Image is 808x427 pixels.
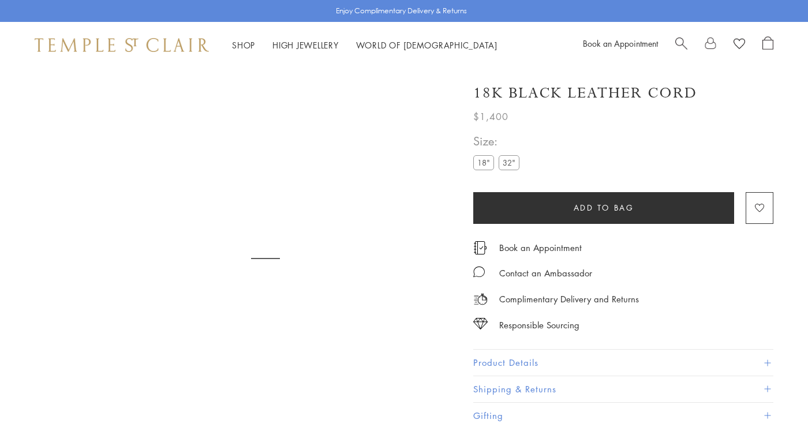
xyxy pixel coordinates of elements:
[473,292,488,306] img: icon_delivery.svg
[473,132,524,151] span: Size:
[473,241,487,254] img: icon_appointment.svg
[675,36,687,54] a: Search
[499,292,639,306] p: Complimentary Delivery and Returns
[336,5,467,17] p: Enjoy Complimentary Delivery & Returns
[356,39,497,51] a: World of [DEMOGRAPHIC_DATA]World of [DEMOGRAPHIC_DATA]
[35,38,209,52] img: Temple St. Clair
[499,318,579,332] div: Responsible Sourcing
[473,318,488,329] img: icon_sourcing.svg
[499,266,592,280] div: Contact an Ambassador
[232,39,255,51] a: ShopShop
[734,36,745,54] a: View Wishlist
[272,39,339,51] a: High JewelleryHigh Jewellery
[473,83,697,103] h1: 18K Black Leather Cord
[499,155,519,170] label: 32"
[499,241,582,254] a: Book an Appointment
[473,266,485,278] img: MessageIcon-01_2.svg
[762,36,773,54] a: Open Shopping Bag
[473,376,773,402] button: Shipping & Returns
[473,350,773,376] button: Product Details
[750,373,796,415] iframe: Gorgias live chat messenger
[473,109,508,124] span: $1,400
[473,192,734,224] button: Add to bag
[232,38,497,53] nav: Main navigation
[583,38,658,49] a: Book an Appointment
[473,155,494,170] label: 18"
[574,201,634,214] span: Add to bag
